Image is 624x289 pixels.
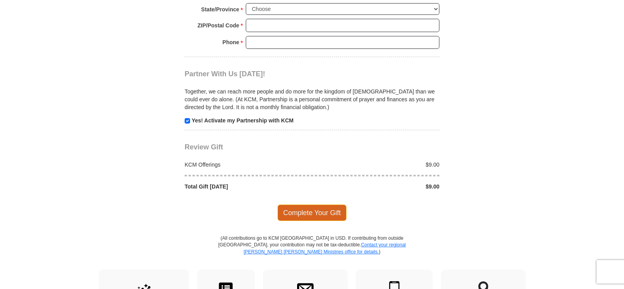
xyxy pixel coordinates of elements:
[243,242,406,254] a: Contact your regional [PERSON_NAME] [PERSON_NAME] Ministries office for details.
[312,161,444,169] div: $9.00
[201,4,239,15] strong: State/Province
[223,37,239,48] strong: Phone
[181,183,312,190] div: Total Gift [DATE]
[185,88,439,111] p: Together, we can reach more people and do more for the kingdom of [DEMOGRAPHIC_DATA] than we coul...
[185,143,223,151] span: Review Gift
[185,70,265,78] span: Partner With Us [DATE]!
[278,205,347,221] span: Complete Your Gift
[218,235,406,269] p: (All contributions go to KCM [GEOGRAPHIC_DATA] in USD. If contributing from outside [GEOGRAPHIC_D...
[181,161,312,169] div: KCM Offerings
[312,183,444,190] div: $9.00
[198,20,239,31] strong: ZIP/Postal Code
[192,117,294,124] strong: Yes! Activate my Partnership with KCM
